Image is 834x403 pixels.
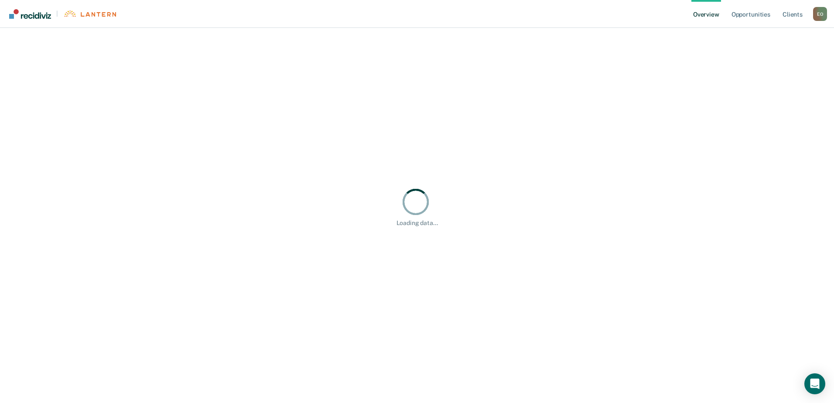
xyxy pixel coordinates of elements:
[9,9,51,19] img: Recidiviz
[51,10,63,17] span: |
[396,219,438,227] div: Loading data...
[804,373,825,394] div: Open Intercom Messenger
[813,7,827,21] div: E O
[63,10,116,17] img: Lantern
[813,7,827,21] button: Profile dropdown button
